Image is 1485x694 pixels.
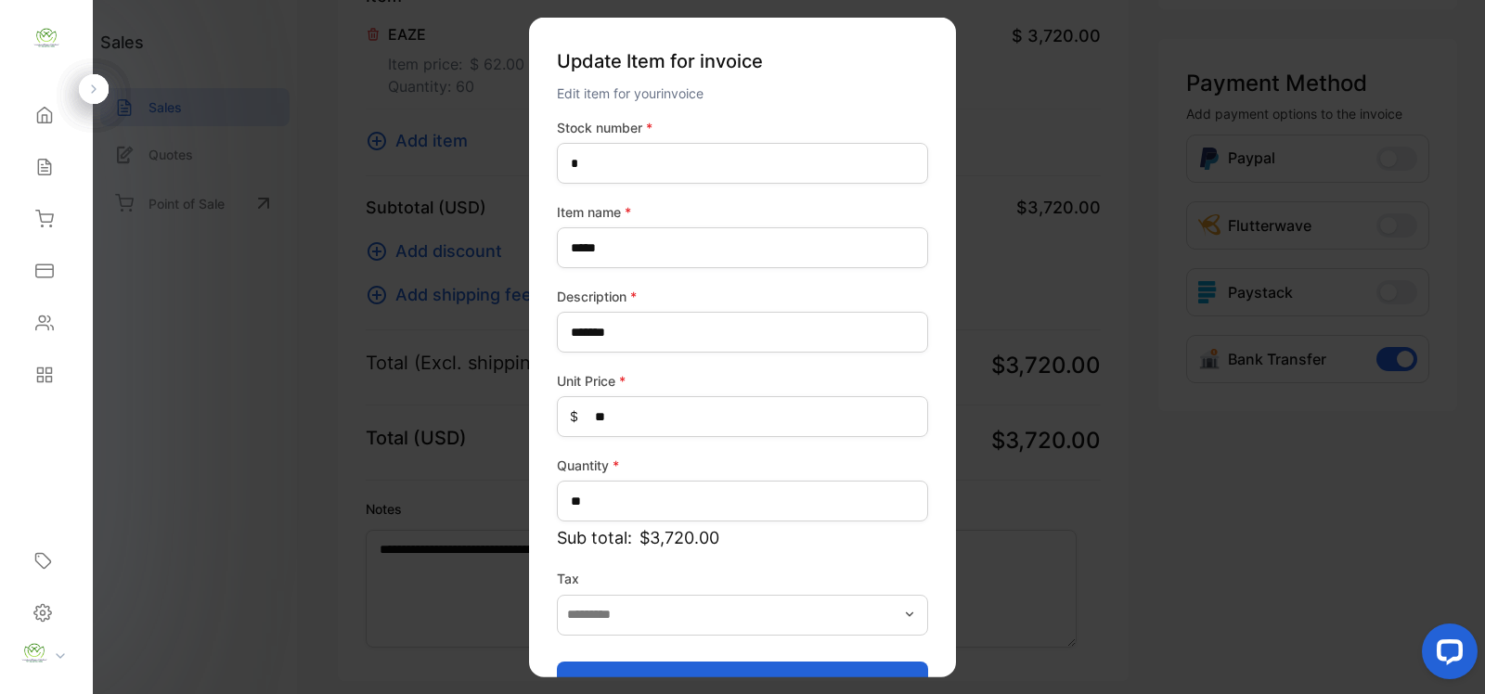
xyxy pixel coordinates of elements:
span: Edit item for your invoice [557,85,704,101]
img: profile [20,639,48,667]
label: Unit Price [557,371,928,391]
label: Description [557,287,928,306]
label: Item name [557,202,928,222]
label: Stock number [557,118,928,137]
label: Quantity [557,456,928,475]
span: $3,720.00 [639,525,719,550]
img: logo [32,24,60,52]
p: Sub total: [557,525,928,550]
span: $ [570,406,578,426]
p: Update Item for invoice [557,40,928,83]
iframe: LiveChat chat widget [1407,616,1485,694]
label: Tax [557,569,928,588]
